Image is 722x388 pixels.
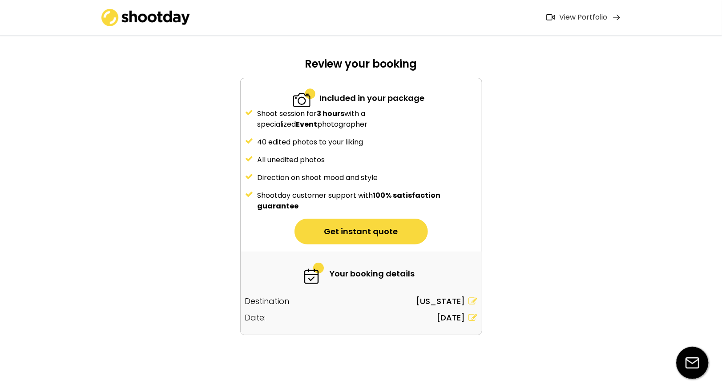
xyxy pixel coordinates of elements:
[317,108,345,119] strong: 3 hours
[245,312,266,324] div: Date:
[330,268,415,280] div: Your booking details
[320,92,425,104] div: Included in your package
[258,137,477,148] div: 40 edited photos to your liking
[258,190,477,212] div: Shootday customer support with
[560,13,608,22] div: View Portfolio
[416,295,465,307] div: [US_STATE]
[294,219,428,244] button: Get instant quote
[303,263,325,284] img: 6-fast.svg
[245,295,290,307] div: Destination
[258,108,477,130] div: Shoot session for with a specialized photographer
[296,119,318,129] strong: Event
[676,347,709,379] img: email-icon%20%281%29.svg
[258,190,442,211] strong: 100% satisfaction guarantee
[258,172,477,183] div: Direction on shoot mood and style
[546,14,555,20] img: Icon%20feather-video%402x.png
[101,9,190,26] img: shootday_logo.png
[293,87,315,108] img: 2-specialized.svg
[240,57,482,78] div: Review your booking
[437,312,465,324] div: [DATE]
[258,155,477,165] div: All unedited photos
